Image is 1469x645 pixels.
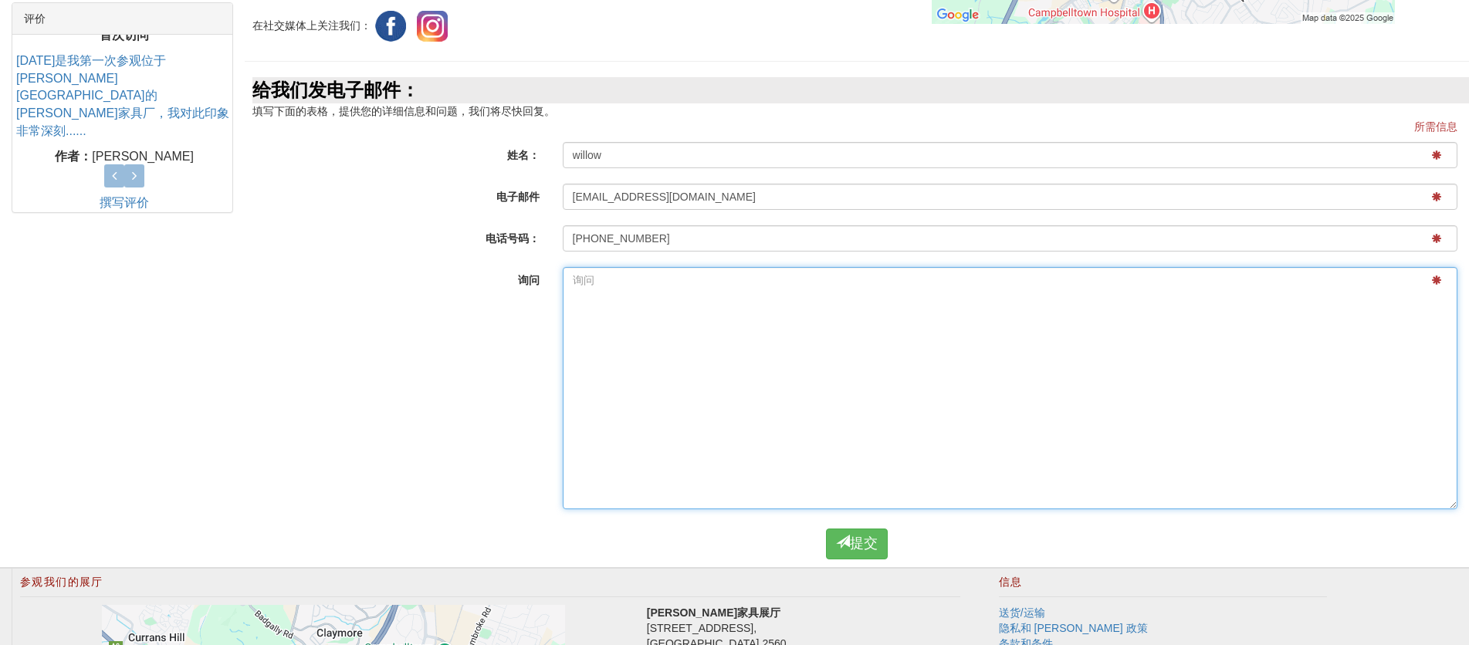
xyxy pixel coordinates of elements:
img: Facebook [371,7,410,46]
a: 隐私和 [PERSON_NAME] 政策 [999,622,1148,634]
font: 作者： [55,150,92,163]
a: [DATE]是我第一次参观位于[PERSON_NAME][GEOGRAPHIC_DATA]的[PERSON_NAME]家具厂，我对此印象非常深刻...... [16,54,229,137]
button: 提交 [826,528,888,559]
font: [PERSON_NAME]家具展厅 [647,606,780,619]
font: 首次访问 [100,29,149,42]
font: 所需信息 [1414,120,1457,133]
input: 姓名： [563,142,1457,168]
font: 姓名： [507,149,540,161]
img: Instagram [413,7,452,46]
font: [PERSON_NAME] [92,150,194,163]
font: 在社交媒体上关注我们： [252,19,371,31]
a: 撰写评价 [100,196,149,209]
font: 给我们发电子邮件： [252,79,419,100]
font: 评价 [24,12,46,25]
font: 询问 [518,274,540,286]
font: [STREET_ADDRESS], [647,622,757,634]
font: 信息 [999,576,1023,588]
font: 提交 [850,535,878,551]
font: 填写下面的表格，提供您的详细信息和问题，我们将尽快回复。 [252,105,555,117]
font: 电子邮件 [496,191,540,203]
input: 电话号码： [563,225,1457,252]
a: 送货/运输 [999,606,1045,619]
input: 电子邮件 [563,184,1457,210]
font: 参观我们的展厅 [20,576,103,588]
font: 电话号码： [486,232,540,245]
